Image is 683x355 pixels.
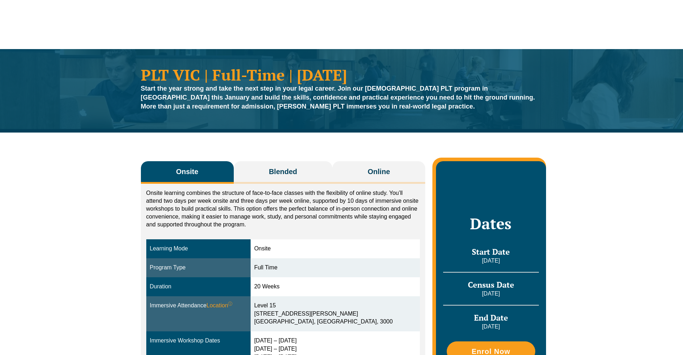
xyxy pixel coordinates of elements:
[254,283,416,291] div: 20 Weeks
[471,348,510,355] span: Enrol Now
[141,85,535,110] strong: Start the year strong and take the next step in your legal career. Join our [DEMOGRAPHIC_DATA] PL...
[176,167,198,177] span: Onsite
[254,264,416,272] div: Full Time
[254,302,416,326] div: Level 15 [STREET_ADDRESS][PERSON_NAME] [GEOGRAPHIC_DATA], [GEOGRAPHIC_DATA], 3000
[269,167,297,177] span: Blended
[472,246,510,257] span: Start Date
[443,215,539,232] h2: Dates
[150,245,247,253] div: Learning Mode
[150,264,247,272] div: Program Type
[443,323,539,331] p: [DATE]
[474,312,508,323] span: End Date
[254,245,416,253] div: Onsite
[146,189,420,229] p: Onsite learning combines the structure of face-to-face classes with the flexibility of online stu...
[443,257,539,265] p: [DATE]
[150,337,247,345] div: Immersive Workshop Dates
[368,167,390,177] span: Online
[150,302,247,310] div: Immersive Attendance
[207,302,233,310] span: Location
[141,67,542,82] h1: PLT VIC | Full-Time | [DATE]
[150,283,247,291] div: Duration
[443,290,539,298] p: [DATE]
[228,301,232,306] sup: ⓘ
[468,279,514,290] span: Census Date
